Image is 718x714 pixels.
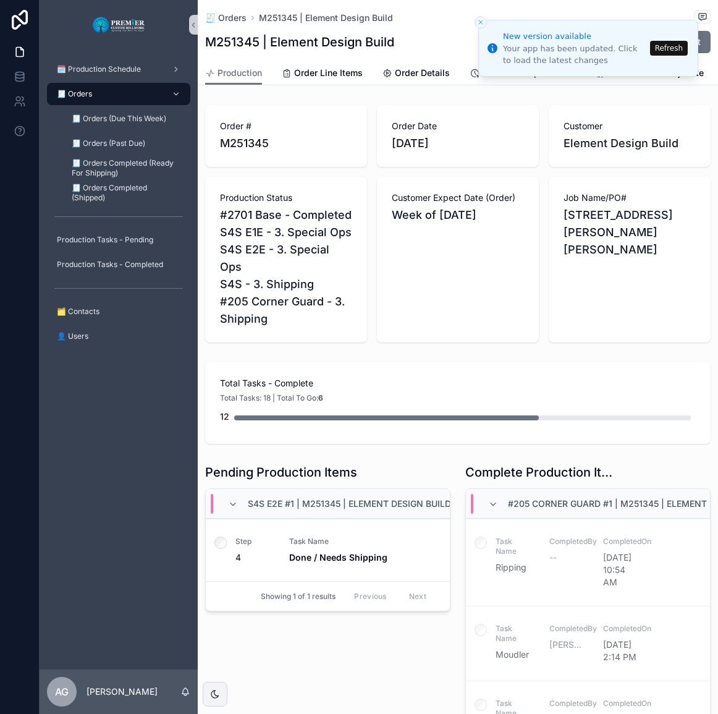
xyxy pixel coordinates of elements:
[395,67,450,79] span: Order Details
[470,62,574,87] a: Customer Expect Date
[564,192,696,204] span: Job Name/PO#
[496,561,534,574] span: Ripping
[248,498,510,510] span: S4S E2E #1 | M251345 | Element Design Build | 4. Shipping
[392,192,524,204] span: Customer Expect Date (Order)
[496,537,534,556] span: Task Name
[87,686,158,698] p: [PERSON_NAME]
[549,639,588,651] a: [PERSON_NAME]
[549,699,588,708] span: CompletedBy
[235,551,274,564] span: 4
[40,49,198,363] div: scrollable content
[289,537,435,546] span: Task Name
[62,108,190,130] a: 🧾 Orders (Due This Week)
[564,120,696,132] span: Customer
[47,253,190,276] a: Production Tasks - Completed
[205,62,262,85] a: Production
[392,206,524,224] span: Week of [DATE]
[72,183,178,203] span: 🧾 Orders Completed (Shipped)
[289,552,387,563] strong: Done / Needs Shipping
[603,639,642,663] span: [DATE] 2:14 PM
[392,120,524,132] span: Order Date
[57,235,153,245] span: Production Tasks - Pending
[496,648,534,661] span: Moudler
[220,192,352,204] span: Production Status
[603,624,642,634] span: CompletedOn
[47,58,190,80] a: 🗓️ Production Schedule
[92,15,146,35] img: App logo
[549,537,588,546] span: CompletedBy
[496,624,534,644] span: Task Name
[57,64,141,74] span: 🗓️ Production Schedule
[72,114,166,124] span: 🧾 Orders (Due This Week)
[220,135,352,152] span: M251345
[72,138,145,148] span: 🧾 Orders (Past Due)
[392,135,524,152] span: [DATE]
[57,260,163,270] span: Production Tasks - Completed
[650,41,688,56] button: Refresh
[220,393,323,403] span: Total Tasks: 18 | Total To Go:
[62,157,190,179] a: 🧾 Orders Completed (Ready For Shipping)
[603,699,642,708] span: CompletedOn
[294,67,363,79] span: Order Line Items
[235,537,274,546] span: Step
[220,120,352,132] span: Order #
[549,551,557,564] span: --
[318,393,323,402] strong: 6
[205,33,394,51] h1: M251345 | Element Design Build
[603,551,642,589] span: [DATE] 10:54 AM
[382,62,450,87] a: Order Details
[72,158,178,178] span: 🧾 Orders Completed (Ready For Shipping)
[259,12,393,24] a: M251345 | Element Design Build
[57,331,88,341] span: 👤 Users
[603,537,642,546] span: CompletedOn
[47,83,190,105] a: 🧾 Orders
[503,43,646,66] div: Your app has been updated. Click to load the latest changes
[47,325,190,347] a: 👤 Users
[475,16,487,28] button: Close toast
[205,12,247,24] a: 🧾 Orders
[62,132,190,155] a: 🧾 Orders (Past Due)
[57,307,99,317] span: 🗂️ Contacts
[220,206,352,328] span: #2701 Base - Completed S4S E1E - 3. Special Ops S4S E2E - 3. Special Ops S4S - 3. Shipping #205 C...
[47,300,190,323] a: 🗂️ Contacts
[503,30,646,43] div: New version available
[220,404,229,429] div: 12
[465,464,618,481] h1: Complete Production Items
[564,135,696,152] span: Element Design Build
[261,592,336,601] span: Showing 1 of 1 results
[282,62,363,87] a: Order Line Items
[57,89,92,99] span: 🧾 Orders
[62,182,190,204] a: 🧾 Orders Completed (Shipped)
[220,377,696,389] span: Total Tasks - Complete
[549,624,588,634] span: CompletedBy
[205,464,357,481] h1: Pending Production Items
[47,229,190,251] a: Production Tasks - Pending
[55,684,69,699] span: AG
[218,67,262,79] span: Production
[564,206,696,258] span: [STREET_ADDRESS][PERSON_NAME][PERSON_NAME]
